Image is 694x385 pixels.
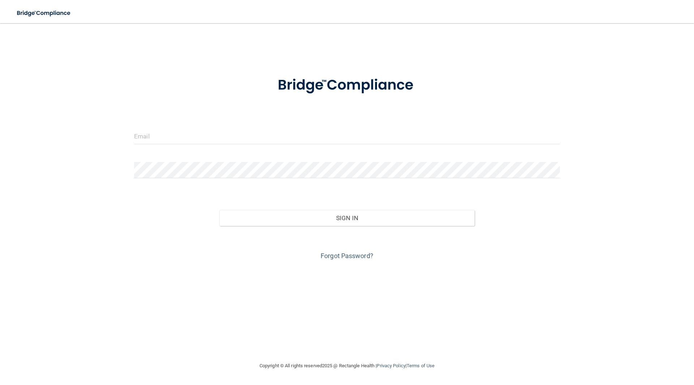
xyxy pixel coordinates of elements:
img: bridge_compliance_login_screen.278c3ca4.svg [11,6,77,21]
a: Terms of Use [407,363,434,368]
div: Copyright © All rights reserved 2025 @ Rectangle Health | | [215,354,479,377]
img: bridge_compliance_login_screen.278c3ca4.svg [263,67,431,104]
a: Forgot Password? [321,252,373,260]
input: Email [134,128,560,144]
button: Sign In [219,210,475,226]
a: Privacy Policy [377,363,405,368]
